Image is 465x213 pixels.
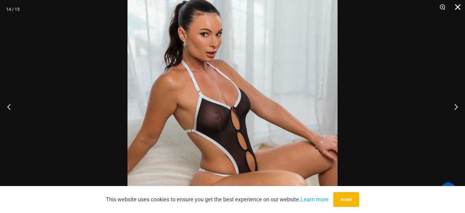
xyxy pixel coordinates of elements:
[301,196,329,203] a: Learn more
[106,195,329,204] p: This website uses cookies to ensure you get the best experience on our website.
[442,91,465,122] button: Next
[333,192,359,207] button: Accept
[6,5,20,14] div: 14 / 15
